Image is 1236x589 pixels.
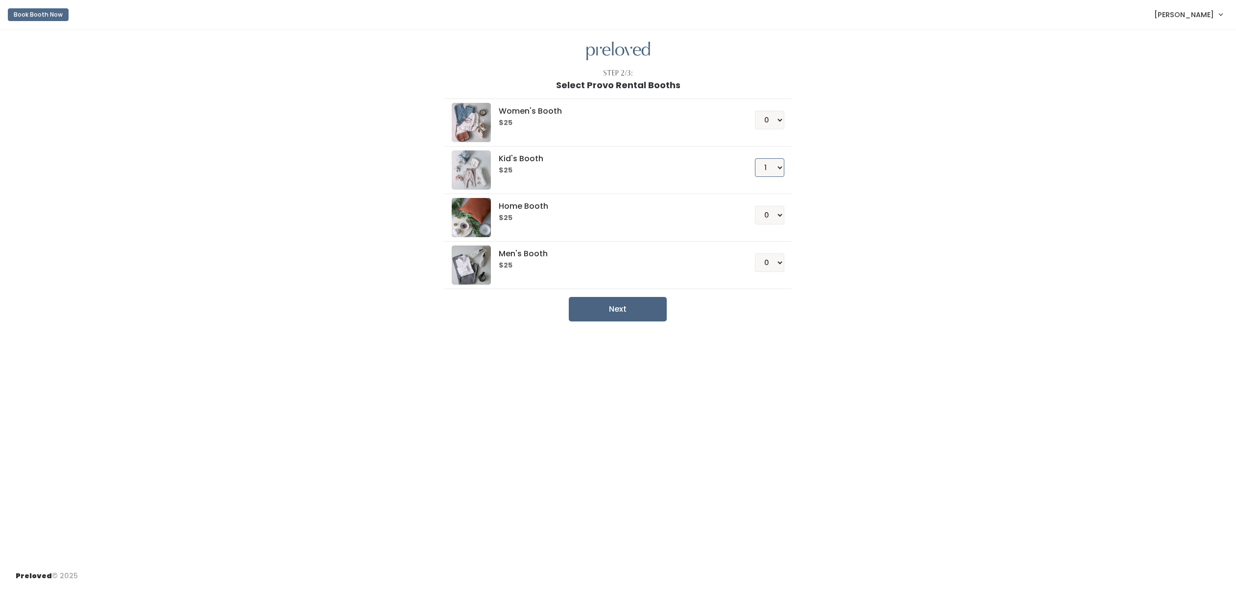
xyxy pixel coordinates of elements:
h6: $25 [499,214,731,222]
img: preloved logo [452,245,491,285]
div: © 2025 [16,563,78,581]
img: preloved logo [452,198,491,237]
h6: $25 [499,167,731,174]
div: Step 2/3: [603,68,633,78]
img: preloved logo [586,42,650,61]
h5: Men's Booth [499,249,731,258]
h1: Select Provo Rental Booths [556,80,680,90]
span: [PERSON_NAME] [1154,9,1214,20]
a: [PERSON_NAME] [1144,4,1232,25]
h5: Kid's Booth [499,154,731,163]
h5: Women's Booth [499,107,731,116]
span: Preloved [16,571,52,581]
h6: $25 [499,262,731,270]
h6: $25 [499,119,731,127]
img: preloved logo [452,150,491,190]
button: Next [569,297,667,321]
button: Book Booth Now [8,8,69,21]
img: preloved logo [452,103,491,142]
h5: Home Booth [499,202,731,211]
a: Book Booth Now [8,4,69,25]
